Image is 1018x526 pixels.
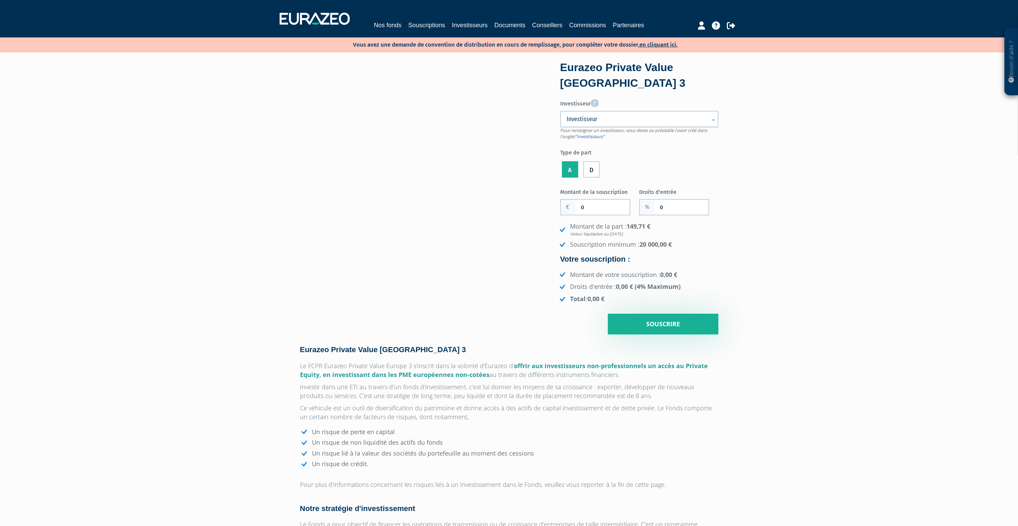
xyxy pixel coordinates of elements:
a: "Investisseurs" [575,133,605,139]
img: 1732889491-logotype_eurazeo_blanc_rvb.png [280,13,350,25]
p: Investir dans une ETI au travers d’un fonds d’investissement, c’est lui donner les moyens de sa c... [300,382,718,400]
strong: 0,00 € [660,270,677,279]
strong: 20 000,00 € [639,240,672,248]
p: Pour plus d’informations concernant les risques liés à un investissement dans le Fonds, veuillez ... [300,480,718,489]
li: Un risque de perte en capital [300,428,718,436]
span: Pour renseigner un investisseur, vous devez au préalable l'avoir créé dans l'onglet [560,127,707,140]
li: : [558,295,718,303]
li: Montant de la part : [558,222,718,237]
strong: 0,00 € [587,295,604,303]
p: Ce véhicule est un outil de diversification du patrimoine et donne accès à des actifs de capital ... [300,404,718,421]
a: Investisseurs [452,20,487,30]
a: Conseillers [532,20,563,30]
a: Documents [494,20,525,30]
em: Valeur liquidative au [DATE] [570,231,718,237]
li: Un risque de crédit. [300,460,718,468]
li: Souscription minimum : [558,240,718,249]
input: Souscrire [608,314,718,335]
span: Investisseur [567,115,703,123]
iframe: YouTube video player [300,63,540,198]
p: Le FCPR Eurazeo Private Value Europe 3 s’inscrit dans la volonté d'Eurazeo d’ au travers de diffé... [300,361,718,379]
label: Droits d'entrée [639,186,718,196]
li: Montant de votre souscription : [558,270,718,279]
label: Montant de la souscription [560,186,639,196]
a: Souscriptions [408,20,445,30]
a: Nos fonds [374,20,401,31]
a: en cliquant ici. [639,41,678,48]
input: Frais d'entrée [655,200,708,215]
strong: 149,71 € [570,222,718,237]
div: Eurazeo Private Value [GEOGRAPHIC_DATA] 3 [560,60,718,91]
strong: Total [570,295,586,303]
li: Un risque lié à la valeur des sociétés du portefeuille au moment des cessions [300,450,718,457]
p: Vous avez une demande de convention de distribution en cours de remplissage, pour compléter votre... [333,39,678,49]
span: offrir aux investisseurs non-professionnels un accès au Private Equity, en investissant dans les ... [300,362,708,379]
p: Besoin d'aide ? [1007,31,1015,92]
a: Commissions [569,20,606,30]
label: Investisseur [560,97,718,108]
label: D [583,161,600,178]
h4: Notre stratégie d'investissement [300,505,718,513]
label: Type de part [560,147,718,157]
h4: Eurazeo Private Value [GEOGRAPHIC_DATA] 3 [300,346,718,354]
strong: 0,00 € (4% Maximum) [616,282,681,291]
a: Partenaires [613,20,644,30]
input: Montant de la souscription souhaité [576,200,630,215]
li: Droits d'entrée : [558,282,718,291]
h4: Votre souscription : [560,255,718,263]
li: Un risque de non liquidité des actifs du fonds [300,439,718,446]
label: A [562,161,578,178]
